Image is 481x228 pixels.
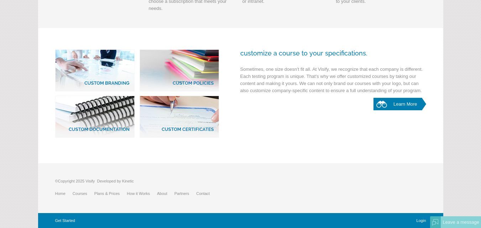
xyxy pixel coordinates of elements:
a: About [157,191,174,196]
a: Plans & Prices [94,191,127,196]
img: Offline [432,219,439,226]
a: Developed by Kinetic [97,179,134,183]
span: Copyright 2025 Visify [58,179,95,183]
a: Contact [196,191,217,196]
a: Courses [73,191,94,196]
p: © [55,177,217,188]
a: Custom Certificates [140,96,219,138]
div: Leave a message [441,216,481,228]
img: Custom Policies [140,49,219,91]
p: Sometimes, one size doesn't fit all. At Visify, we recognize that each company is different. Each... [55,66,426,98]
img: Custom Certificates [140,96,219,138]
img: Custom Documentation [55,96,135,138]
a: Learn More [373,98,426,110]
a: Home [55,191,73,196]
a: Get Started [55,218,75,223]
img: Custom Branding [55,49,135,91]
a: Custom Documentation [55,96,135,138]
h3: Customize a course to your specifications. [55,49,426,57]
a: Login [417,218,426,223]
a: Partners [174,191,197,196]
a: How it Works [127,191,157,196]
